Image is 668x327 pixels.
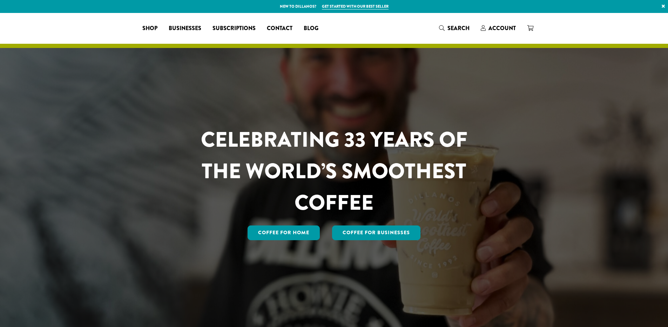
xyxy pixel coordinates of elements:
span: Account [488,24,516,32]
span: Blog [304,24,318,33]
a: Get started with our best seller [322,4,389,9]
a: Search [433,22,475,34]
span: Shop [142,24,157,33]
span: Subscriptions [212,24,256,33]
h1: CELEBRATING 33 YEARS OF THE WORLD’S SMOOTHEST COFFEE [180,124,488,218]
a: Shop [137,23,163,34]
span: Contact [267,24,292,33]
a: Coffee For Businesses [332,225,420,240]
a: Coffee for Home [248,225,320,240]
span: Search [447,24,470,32]
span: Businesses [169,24,201,33]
